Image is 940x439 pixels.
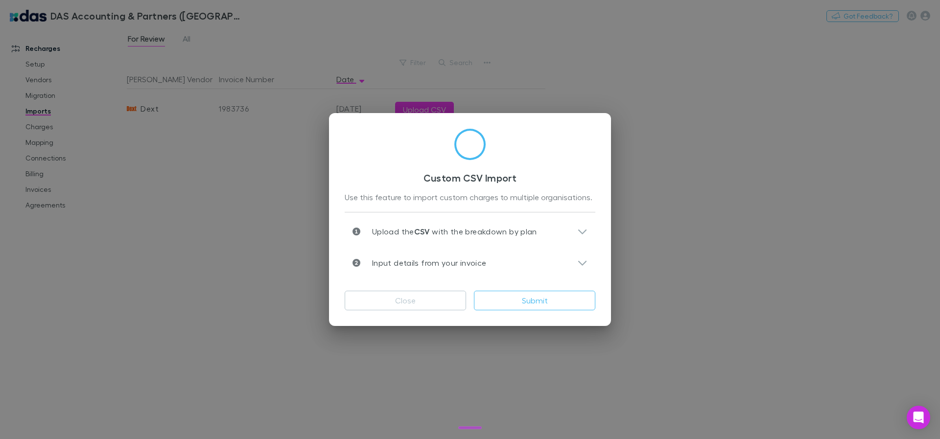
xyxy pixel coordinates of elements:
p: Upload the with the breakdown by plan [360,226,537,237]
button: Close [345,291,466,310]
button: Submit [474,291,595,310]
div: Use this feature to import custom charges to multiple organisations. [345,191,595,204]
div: Input details from your invoice [345,247,595,278]
h3: Custom CSV Import [345,172,595,184]
div: Upload theCSV with the breakdown by plan [345,216,595,247]
p: Input details from your invoice [360,257,486,269]
strong: CSV [414,227,430,236]
div: Open Intercom Messenger [907,406,930,429]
